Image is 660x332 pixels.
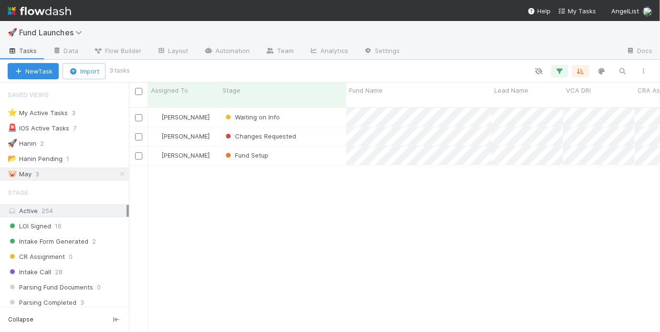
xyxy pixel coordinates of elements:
span: CR Assignment [8,251,65,263]
span: Saved Views [8,85,49,104]
button: NewTask [8,63,59,79]
span: 2 [92,236,96,247]
a: Data [45,44,86,59]
img: logo-inverted-e16ddd16eac7371096b0.svg [8,3,71,19]
input: Toggle Row Selected [135,114,142,121]
span: 0 [69,251,73,263]
span: Parsing Fund Documents [8,281,93,293]
div: [PERSON_NAME] [152,131,210,141]
span: Intake Call [8,266,51,278]
div: Fund Setup [224,150,268,160]
span: Fund Launches [19,28,87,37]
img: avatar_768cd48b-9260-4103-b3ef-328172ae0546.png [152,151,160,159]
span: 📂 [8,154,17,162]
img: avatar_768cd48b-9260-4103-b3ef-328172ae0546.png [643,7,652,16]
span: Changes Requested [224,132,296,140]
div: My Active Tasks [8,107,68,119]
a: Automation [196,44,258,59]
a: My Tasks [558,6,596,16]
span: Flow Builder [94,46,141,55]
span: Stage [223,86,240,95]
span: Fund Name [349,86,383,95]
span: 3 [80,297,84,309]
input: Toggle Row Selected [135,152,142,160]
a: Flow Builder [86,44,149,59]
a: Docs [618,44,660,59]
a: Settings [356,44,408,59]
a: Layout [149,44,196,59]
input: Toggle Row Selected [135,133,142,140]
span: 1 [66,153,79,165]
span: Fund Setup [224,151,268,159]
span: VCA DRI [566,86,591,95]
span: 🚀 [8,139,17,147]
span: ⭐ [8,108,17,117]
div: IOS Active Tasks [8,122,69,134]
span: Stage [8,183,28,202]
span: 7 [73,122,86,134]
span: 🚨 [8,124,17,132]
span: [PERSON_NAME] [161,132,210,140]
span: 3 [35,168,49,180]
span: Lead Name [494,86,528,95]
small: 3 tasks [109,66,130,75]
div: Hanin Pending [8,153,63,165]
div: [PERSON_NAME] [152,112,210,122]
span: Assigned To [151,86,188,95]
span: AngelList [611,7,639,15]
input: Toggle All Rows Selected [135,88,142,95]
div: Changes Requested [224,131,296,141]
span: 3 [72,107,85,119]
span: 16 [55,220,62,232]
div: Waiting on Info [224,112,280,122]
span: Collapse [8,315,33,324]
div: May [8,168,32,180]
div: Help [528,6,551,16]
span: LOI Signed [8,220,51,232]
span: 🐷 [8,170,17,178]
span: Intake Form Generated [8,236,88,247]
a: Analytics [301,44,356,59]
span: [PERSON_NAME] [161,113,210,121]
span: 2 [40,138,53,150]
span: Tasks [8,46,37,55]
img: avatar_768cd48b-9260-4103-b3ef-328172ae0546.png [152,132,160,140]
span: Parsing Completed [8,297,76,309]
span: 0 [97,281,101,293]
span: [PERSON_NAME] [161,151,210,159]
span: 🚀 [8,28,17,36]
span: 254 [42,207,53,214]
button: Import [63,63,106,79]
span: 28 [55,266,63,278]
span: Waiting on Info [224,113,280,121]
a: Team [258,44,301,59]
img: avatar_768cd48b-9260-4103-b3ef-328172ae0546.png [152,113,160,121]
div: [PERSON_NAME] [152,150,210,160]
span: My Tasks [558,7,596,15]
div: Active [8,205,127,217]
div: Hanin [8,138,36,150]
